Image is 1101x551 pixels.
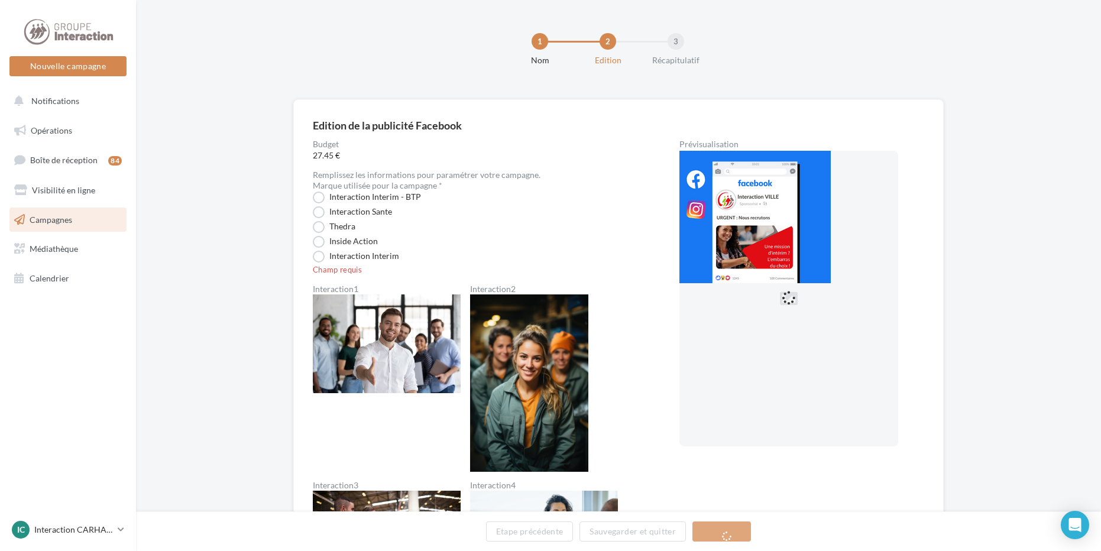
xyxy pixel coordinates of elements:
button: Notifications [7,89,124,114]
p: Interaction CARHAIX [34,524,113,536]
span: Campagnes [30,214,72,224]
label: Interaction Interim - BTP [313,192,421,203]
label: Interaction3 [313,481,461,490]
div: 84 [108,156,122,166]
img: Interaction2 [470,294,588,472]
div: Remplissez les informations pour paramétrer votre campagne. [313,171,642,179]
span: Calendrier [30,273,69,283]
button: Etape précédente [486,521,574,542]
a: Opérations [7,118,129,143]
div: 1 [532,33,548,50]
span: Opérations [31,125,72,135]
label: Thedra [313,221,355,233]
button: Sauvegarder et quitter [579,521,686,542]
div: Edition [570,54,646,66]
img: operation-preview [679,151,831,283]
div: Edition de la publicité Facebook [313,120,462,131]
a: Calendrier [7,266,129,291]
a: Visibilité en ligne [7,178,129,203]
span: Boîte de réception [30,155,98,165]
span: Médiathèque [30,244,78,254]
label: Budget [313,140,642,148]
div: Open Intercom Messenger [1061,511,1089,539]
div: Prévisualisation [679,140,924,148]
button: Nouvelle campagne [9,56,127,76]
a: Boîte de réception84 [7,147,129,173]
label: Interaction1 [313,285,461,293]
a: Médiathèque [7,236,129,261]
label: Interaction Sante [313,206,392,218]
div: 2 [600,33,616,50]
div: 3 [668,33,684,50]
label: Interaction Interim [313,251,399,262]
div: Champ requis [313,265,642,275]
a: Campagnes [7,208,129,232]
img: Interaction1 [313,294,461,393]
span: Notifications [31,96,79,106]
a: IC Interaction CARHAIX [9,518,127,541]
div: Récapitulatif [638,54,714,66]
label: Inside Action [313,236,378,248]
div: Nom [502,54,578,66]
span: Visibilité en ligne [32,185,95,195]
label: Interaction4 [470,481,618,490]
span: 27.45 € [313,150,642,161]
span: IC [17,524,25,536]
label: Interaction2 [470,285,588,293]
label: Marque utilisée pour la campagne * [313,181,442,190]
